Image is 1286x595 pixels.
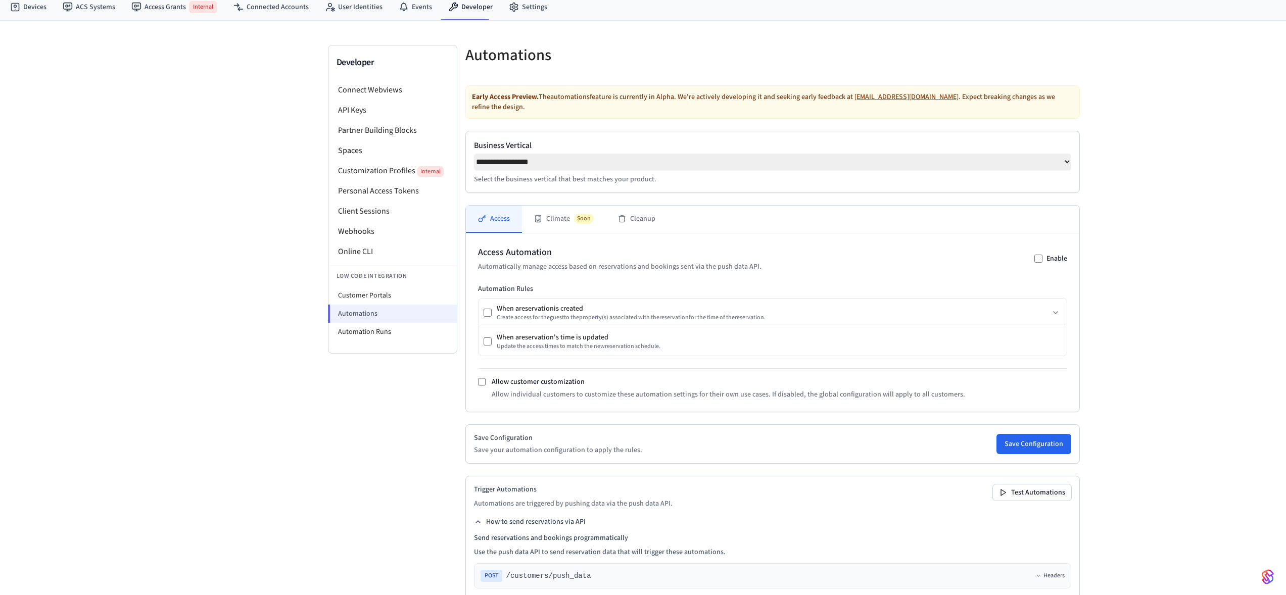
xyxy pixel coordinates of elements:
[497,342,660,351] div: Update the access times to match the new reservation schedule.
[1035,572,1065,580] button: Headers
[481,570,502,582] span: POST
[478,245,761,260] h2: Access Automation
[492,389,965,400] p: Allow individual customers to customize these automation settings for their own use cases. If dis...
[472,92,539,102] strong: Early Access Preview.
[337,56,449,70] h3: Developer
[328,181,457,201] li: Personal Access Tokens
[474,484,673,494] h2: Trigger Automations
[465,45,767,66] h5: Automations
[328,323,457,341] li: Automation Runs
[522,206,606,233] button: ClimateSoon
[474,174,1071,184] p: Select the business vertical that best matches your product.
[465,85,1080,119] div: The automations feature is currently in Alpha. We're actively developing it and seeking early fee...
[474,533,1071,543] h4: Send reservations and bookings programmatically
[478,284,1067,294] h3: Automation Rules
[474,547,1071,557] p: Use the push data API to send reservation data that will trigger these automations.
[474,517,586,527] button: How to send reservations via API
[993,484,1071,501] button: Test Automations
[328,80,457,100] li: Connect Webviews
[328,201,457,221] li: Client Sessions
[497,332,660,342] div: When a reservation 's time is updated
[474,139,1071,152] label: Business Vertical
[328,120,457,140] li: Partner Building Blocks
[328,241,457,262] li: Online CLI
[328,266,457,286] li: Low Code Integration
[474,445,642,455] p: Save your automation configuration to apply the rules.
[996,434,1071,454] button: Save Configuration
[1262,569,1274,585] img: SeamLogoGradient.69752ec5.svg
[574,214,594,224] span: Soon
[606,206,668,233] button: Cleanup
[328,140,457,161] li: Spaces
[328,221,457,241] li: Webhooks
[328,100,457,120] li: API Keys
[478,262,761,272] p: Automatically manage access based on reservations and bookings sent via the push data API.
[328,161,457,181] li: Customization Profiles
[506,571,591,581] span: /customers/push_data
[189,1,217,13] span: Internal
[328,305,457,323] li: Automations
[497,314,766,322] div: Create access for the guest to the property (s) associated with the reservation for the time of t...
[474,433,642,443] h2: Save Configuration
[466,206,522,233] button: Access
[417,166,444,177] span: Internal
[854,92,959,102] a: [EMAIL_ADDRESS][DOMAIN_NAME]
[497,304,766,314] div: When a reservation is created
[474,499,673,509] p: Automations are triggered by pushing data via the push data API.
[328,286,457,305] li: Customer Portals
[1046,254,1067,264] label: Enable
[492,377,585,387] label: Allow customer customization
